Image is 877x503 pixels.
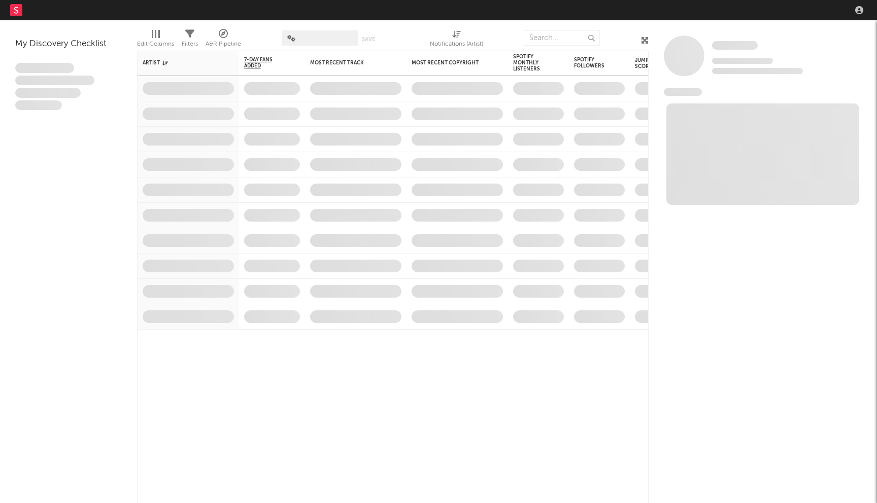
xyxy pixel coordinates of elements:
button: Save [362,37,375,42]
span: Aliquam viverra [15,100,62,111]
div: Spotify Followers [574,57,610,69]
span: Tracking Since: [DATE] [712,58,773,64]
div: Most Recent Copyright [412,60,488,66]
div: Jump Score [635,57,660,69]
span: Some Artist [712,41,758,50]
div: Edit Columns [137,38,174,50]
a: Some Artist [712,41,758,51]
div: Edit Columns [137,25,174,55]
div: Filters [182,25,198,55]
div: A&R Pipeline [206,38,241,50]
div: A&R Pipeline [206,25,241,55]
div: Most Recent Track [310,60,386,66]
div: Notifications (Artist) [430,25,483,55]
span: 7-Day Fans Added [244,57,285,69]
span: Integer aliquet in purus et [15,76,94,86]
span: 0 fans last week [712,68,803,74]
span: Praesent ac interdum [15,88,81,98]
div: My Discovery Checklist [15,38,122,50]
div: Spotify Monthly Listeners [513,54,549,72]
div: Artist [143,60,219,66]
span: News Feed [664,88,702,96]
span: Lorem ipsum dolor [15,63,74,73]
div: Notifications (Artist) [430,38,483,50]
div: Filters [182,38,198,50]
input: Search... [524,30,600,46]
